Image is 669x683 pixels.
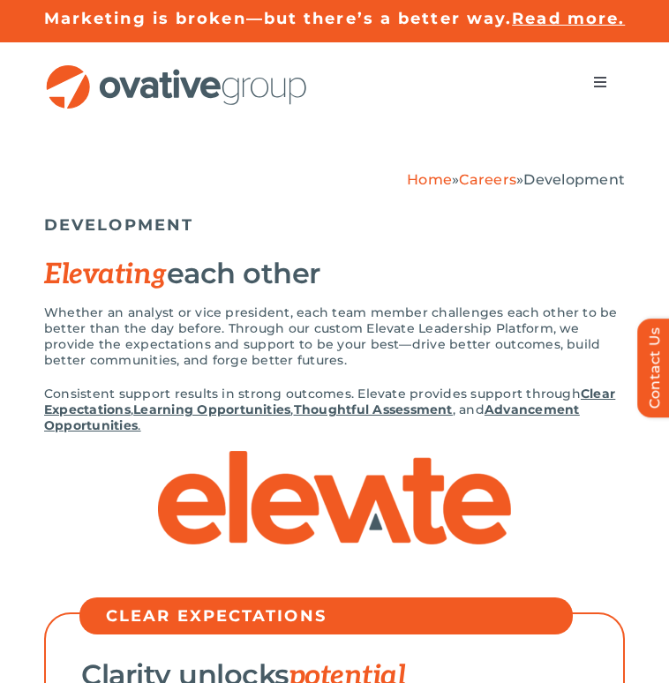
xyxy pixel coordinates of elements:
h5: DEVELOPMENT [44,215,625,235]
a: OG_Full_horizontal_RGB [44,63,309,79]
a: Read more. [512,9,625,28]
strong: Advancement Opportunities [44,402,580,433]
a: Thoughtful Assessment [294,402,453,417]
p: Consistent support results in strong outcomes. Elevate provides support through [44,386,625,433]
span: , and [453,402,485,417]
a: Clear Expectations [44,386,615,417]
a: Marketing is broken—but there’s a better way. [44,9,513,28]
a: Advancement Opportunities. [44,402,580,433]
h2: each other [44,257,625,291]
span: Elevating [44,258,167,291]
p: Whether an analyst or vice president, each team member challenges each other to be better than th... [44,304,625,368]
a: Home [407,171,452,188]
span: , [290,402,293,417]
span: , [131,402,133,417]
img: Elevate – Elevate Logo [158,451,511,544]
nav: Menu [575,64,625,100]
span: Development [523,171,625,188]
h5: CLEAR EXPECTATIONS [106,606,564,626]
a: Careers [459,171,516,188]
span: » » [407,171,625,188]
a: Learning Opportunities [133,402,290,417]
